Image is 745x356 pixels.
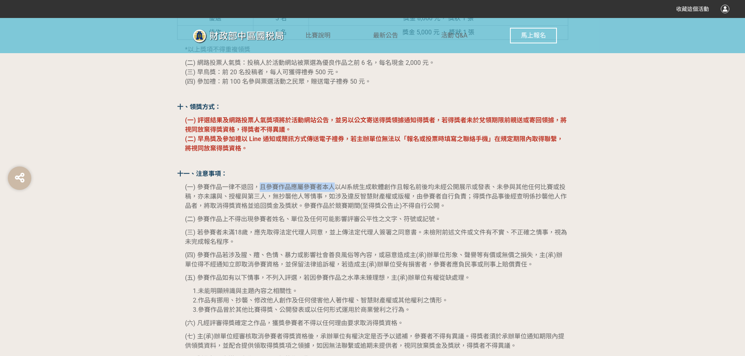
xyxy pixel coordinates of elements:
span: 收藏這個活動 [676,6,709,12]
span: 最新公告 [373,32,398,39]
strong: (一) 評選結果及網路投票人氣獎項將於活動網站公告，並另以公文寄送得獎領據通知得獎者，若得獎者未於兌領期限前親送或寄回領據，將視同放棄得獎資格，得獎者不得異議。 [185,116,567,133]
span: (二) 網路投票人氣獎：投稿人於活動網站被票選為優良作品之前 6 名，每名現金 2,000 元。 [185,59,435,66]
span: (七) 主(承)辦單位經審核取消參賽者得獎資格後，承辦單位有權決定是否予以遞補，參賽者不得有異議。得獎者須於承辦單位通知期限內提供領獎資料，並配合提供領取得獎獎項之領據，如因無法聯繫或逾期未提供... [185,333,564,349]
a: 比賽說明 [305,18,330,53]
img: 「拒菸新世界 AI告訴你」防制菸品稅捐逃漏 徵件比賽 [188,26,305,46]
span: 比賽說明 [305,32,330,39]
span: (一) 參賽作品一律不退回，且參賽作品應屬參賽者本人以AI系統生成軟體創作且報名前後均未經公開展示或發表、未參與其他任何比賽或投稿，亦未讓與、授權與第三人，無抄襲他人等情事，如涉及違反智慧財產權... [185,183,567,209]
span: (三) 早鳥獎：前 20 名投稿者，每人可獲得禮券 500 元。 [185,68,340,76]
button: 馬上報名 [510,28,557,43]
span: (六) 凡經評審得獎確定之作品，獲獎參賽者不得以任何理由要求取消得獎資格。 [185,319,404,327]
a: 活動 Q&A [441,18,467,53]
span: (五) 參賽作品如有以下情事，不列入評選，若因參賽作品之水準未臻理想，主(承)辦單位有權從缺處理。 [185,274,470,281]
span: 2.作品有挪用、抄襲、修改他人創作及任何侵害他人著作權、智慧財產權或其他權利之情形。 [193,297,448,304]
span: (二) 參賽作品上不得出現參賽者姓名、單位及任何可能影響評審公平性之文字、符號或記號。 [185,215,441,223]
span: (三) 若參賽者未滿18歲，應先取得法定代理人同意，並上傳法定代理人簽署之同意書。未檢附前述文件或文件有不實、不正確之情事，視為未完成報名程序。 [185,229,567,245]
strong: 十一、注意事項： [177,170,227,177]
strong: 十、領獎方式： [177,103,221,111]
span: 3.參賽作品曾於其他比賽得獎、公開發表或以任何形式運用於商業營利之行為。 [193,306,411,313]
span: (四) 參加禮：前 100 名參與票選活動之民眾，贈送電子禮券 50 元。 [185,78,371,85]
strong: (二) 早鳥獎及參加禮以 Line 通知或簡訊方式傳送電子禮券，若主辦單位無法以「報名或投票時填寫之聯絡手機」在規定期限內取得聯繫，將視同放棄得獎資格。 [185,135,563,152]
span: 活動 Q&A [441,32,467,39]
span: 1.未能明顯辨識與主題內容之相關性。 [193,287,298,295]
a: 最新公告 [373,18,398,53]
span: (四) 參賽作品若涉及腥、羶、色情、暴力或影響社會善良風俗等內容，或惡意造成主(承)辦單位形象、聲譽等有價或無價之損失，主(承)辦單位得不經通知立即取消參賽資格，並保留法律追訴權，若造成主(承)... [185,251,562,268]
span: 馬上報名 [521,32,546,39]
